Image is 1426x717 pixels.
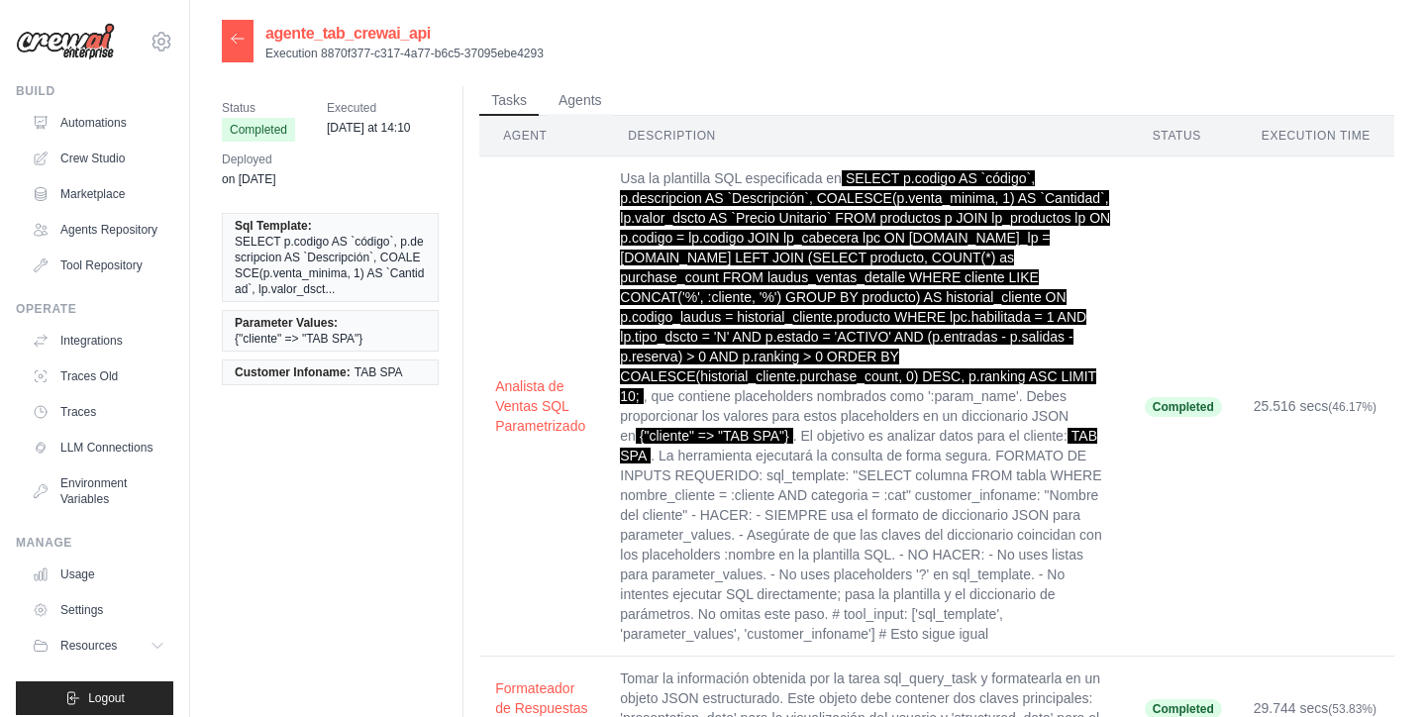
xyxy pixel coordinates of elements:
button: Resources [24,630,173,662]
span: Deployed [222,150,275,169]
a: Environment Variables [24,467,173,515]
span: (46.17%) [1328,400,1376,414]
th: Agent [479,116,604,156]
img: Logo [16,23,115,60]
a: Usage [24,559,173,590]
a: Marketplace [24,178,173,210]
div: Widget de chat [1327,622,1426,717]
td: Usa la plantilla SQL especificada en , que contiene placeholders nombrados como ':param_name'. De... [604,156,1128,657]
span: Status [222,98,295,118]
th: Status [1129,116,1238,156]
span: Customer Infoname: [235,364,351,380]
td: 25.516 secs [1238,156,1394,657]
th: Description [604,116,1128,156]
div: Manage [16,535,173,551]
span: {"cliente" => "TAB SPA"} [636,428,793,444]
a: Tool Repository [24,250,173,281]
span: Logout [88,690,125,706]
span: Executed [327,98,411,118]
span: Completed [1145,397,1222,417]
span: Sql Template: [235,218,312,234]
a: LLM Connections [24,432,173,463]
span: SELECT p.codigo AS `código`, p.descripcion AS `Descripción`, COALESCE(p.venta_minima, 1) AS `Cant... [620,170,1110,404]
th: Execution Time [1238,116,1394,156]
span: Completed [222,118,295,142]
button: Tasks [479,86,539,116]
a: Agents Repository [24,214,173,246]
button: Logout [16,681,173,715]
button: Analista de Ventas SQL Parametrizado [495,376,588,436]
h2: agente_tab_crewai_api [265,22,544,46]
span: {"cliente" => "TAB SPA"} [235,331,362,347]
time: September 8, 2025 at 09:51 hdvdC [222,172,275,186]
a: Traces [24,396,173,428]
span: Parameter Values: [235,315,338,331]
time: September 22, 2025 at 14:10 hdvdC [327,121,411,135]
a: Integrations [24,325,173,357]
span: Resources [60,638,117,654]
p: Execution 8870f377-c317-4a77-b6c5-37095ebe4293 [265,46,544,61]
span: SELECT p.codigo AS `código`, p.descripcion AS `Descripción`, COALESCE(p.venta_minima, 1) AS `Cant... [235,234,426,297]
a: Traces Old [24,360,173,392]
a: Settings [24,594,173,626]
button: Agents [547,86,614,116]
a: Crew Studio [24,143,173,174]
div: Build [16,83,173,99]
a: Automations [24,107,173,139]
span: TAB SPA [355,364,403,380]
div: Operate [16,301,173,317]
iframe: Chat Widget [1327,622,1426,717]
